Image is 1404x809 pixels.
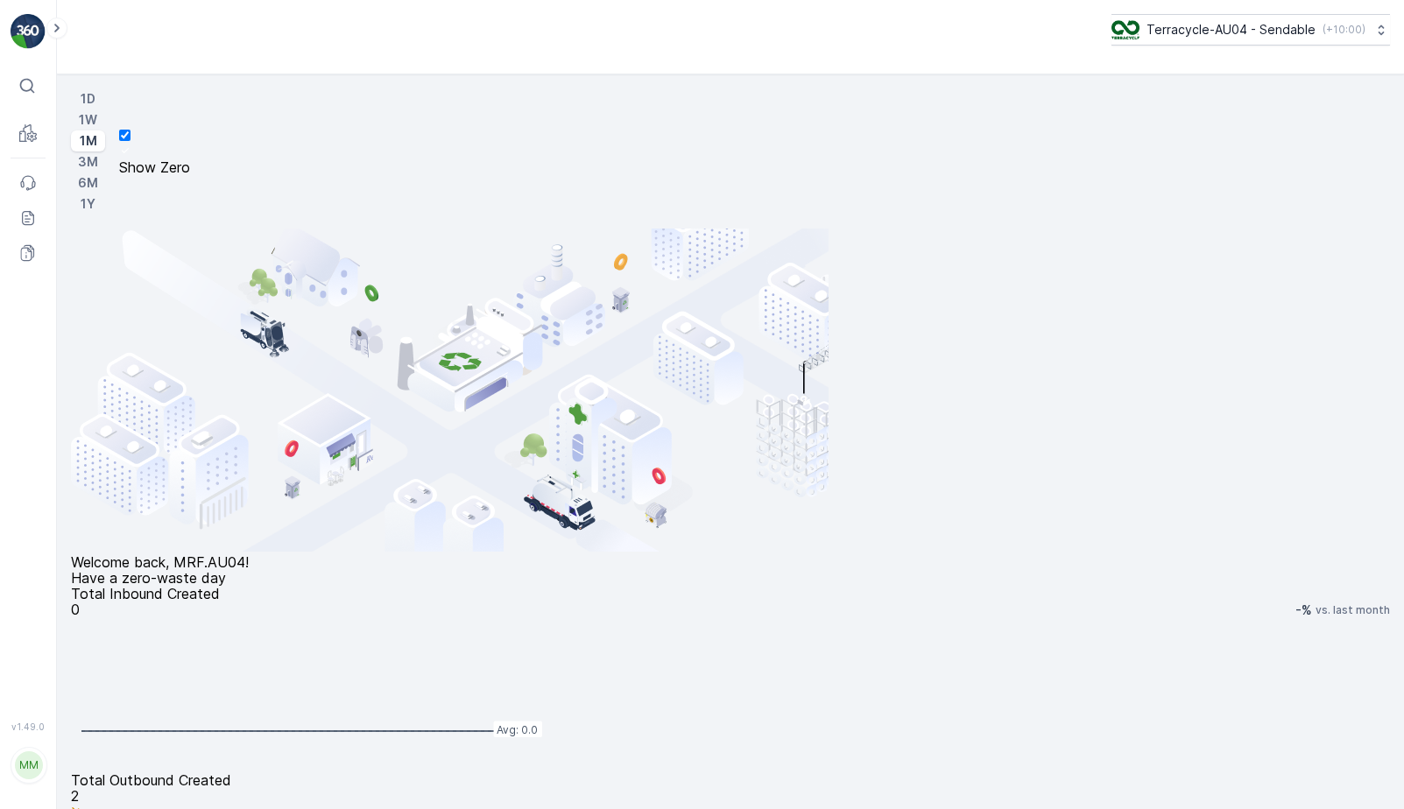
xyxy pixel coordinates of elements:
[1316,603,1390,617] p: vs. last month
[71,772,1390,788] p: Total Outbound Created
[11,735,46,795] button: MM
[71,586,1390,601] p: Total Inbound Created
[1146,21,1316,39] p: Terracycle-AU04 - Sendable
[79,111,97,129] p: 1W
[71,570,1390,586] p: Have a zero-waste day
[11,14,46,49] img: logo
[1111,14,1390,46] button: Terracycle-AU04 - Sendable(+10:00)
[11,721,46,732] span: v 1.49.0
[81,90,95,108] p: 1D
[1111,20,1139,39] img: terracycle_logo.png
[71,554,1390,570] p: Welcome back, MRF.AU04!
[1295,601,1312,619] p: -%
[78,174,98,192] p: 6M
[71,601,80,619] p: 0
[81,195,95,213] p: 1Y
[119,159,645,175] p: Show Zero
[71,229,829,552] img: illustrations-Cfc9X_ma.png
[1323,23,1365,37] p: ( +10:00 )
[80,132,97,150] p: 1M
[119,130,131,141] input: Show Zero
[15,751,43,779] div: MM
[71,788,1390,804] p: 2
[78,153,98,171] p: 3M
